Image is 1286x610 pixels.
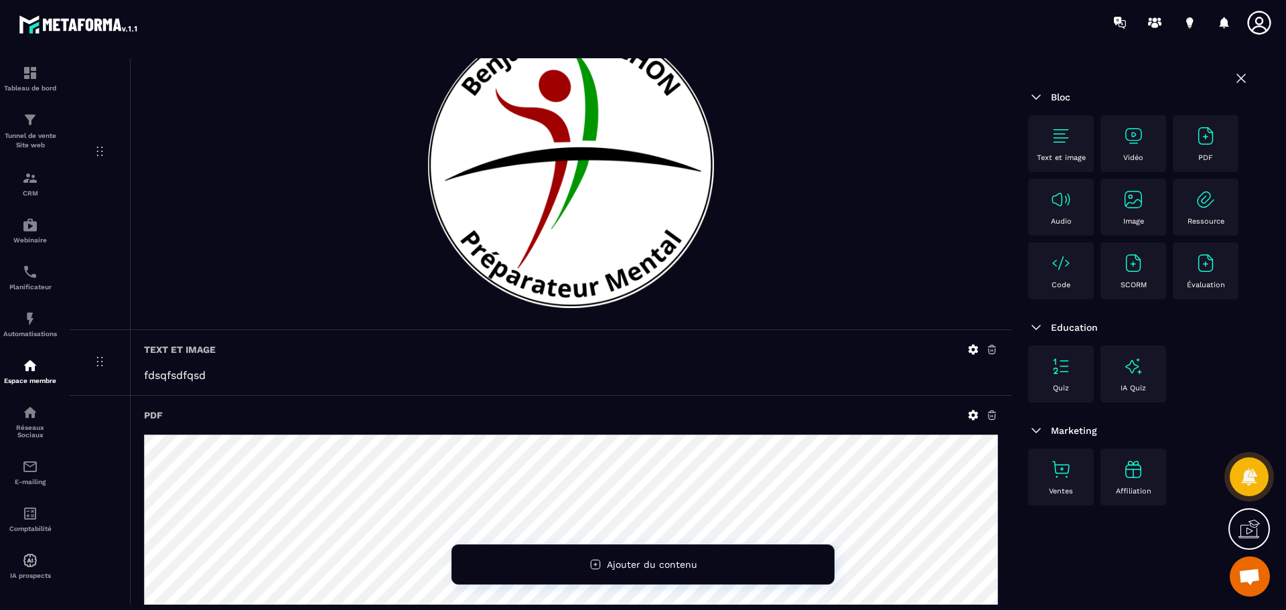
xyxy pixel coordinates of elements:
[3,572,57,579] p: IA prospects
[1028,423,1044,439] img: arrow-down
[1195,189,1216,210] img: text-image no-wra
[3,424,57,439] p: Réseaux Sociaux
[3,394,57,449] a: social-networksocial-networkRéseaux Sociaux
[1188,217,1224,226] p: Ressource
[607,559,697,570] span: Ajouter du contenu
[3,55,57,102] a: formationformationTableau de bord
[1051,92,1070,102] span: Bloc
[411,15,730,316] img: background
[3,330,57,337] p: Automatisations
[1028,89,1044,105] img: arrow-down
[3,348,57,394] a: automationsautomationsEspace membre
[1195,252,1216,274] img: text-image no-wra
[1051,425,1097,436] span: Marketing
[22,65,38,81] img: formation
[3,189,57,197] p: CRM
[1051,322,1098,333] span: Education
[1050,189,1072,210] img: text-image no-wra
[1050,356,1072,377] img: text-image no-wra
[1121,384,1146,392] p: IA Quiz
[1051,217,1072,226] p: Audio
[3,102,57,160] a: formationformationTunnel de vente Site web
[3,449,57,495] a: emailemailE-mailing
[22,264,38,280] img: scheduler
[1050,459,1072,480] img: text-image no-wra
[19,12,139,36] img: logo
[1049,487,1073,495] p: Ventes
[3,254,57,301] a: schedulerschedulerPlanificateur
[22,506,38,522] img: accountant
[1123,356,1144,377] img: text-image
[1230,556,1270,597] div: Ouvrir le chat
[1123,252,1144,274] img: text-image no-wra
[1028,319,1044,335] img: arrow-down
[3,84,57,92] p: Tableau de bord
[1037,153,1086,162] p: Text et image
[3,160,57,207] a: formationformationCRM
[3,377,57,384] p: Espace membre
[1123,217,1144,226] p: Image
[1053,384,1069,392] p: Quiz
[3,301,57,348] a: automationsautomationsAutomatisations
[144,369,998,382] p: fdsqfsdfqsd
[3,207,57,254] a: automationsautomationsWebinaire
[3,525,57,532] p: Comptabilité
[1123,125,1144,147] img: text-image no-wra
[3,495,57,542] a: accountantaccountantComptabilité
[1050,252,1072,274] img: text-image no-wra
[1050,125,1072,147] img: text-image no-wra
[22,112,38,128] img: formation
[22,552,38,568] img: automations
[22,358,38,374] img: automations
[22,404,38,421] img: social-network
[144,410,163,421] h6: PDF
[1116,487,1151,495] p: Affiliation
[3,131,57,150] p: Tunnel de vente Site web
[1198,153,1213,162] p: PDF
[1195,125,1216,147] img: text-image no-wra
[1123,189,1144,210] img: text-image no-wra
[3,478,57,485] p: E-mailing
[1123,153,1143,162] p: Vidéo
[22,459,38,475] img: email
[1121,281,1147,289] p: SCORM
[1187,281,1225,289] p: Évaluation
[144,344,216,355] h6: Text et image
[22,217,38,233] img: automations
[3,283,57,291] p: Planificateur
[1123,459,1144,480] img: text-image
[1052,281,1070,289] p: Code
[22,311,38,327] img: automations
[3,236,57,244] p: Webinaire
[22,170,38,186] img: formation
